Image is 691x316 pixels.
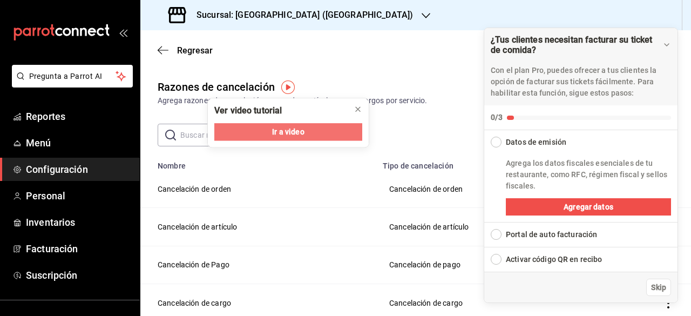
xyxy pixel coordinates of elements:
p: Agrega los datos fiscales esenciales de tu restaurante, como RFC, régimen fiscal y sellos fiscales. [506,158,671,192]
td: Cancelación de pago [376,246,603,284]
div: Drag to move checklist [484,28,678,105]
button: open_drawer_menu [119,28,127,37]
input: Buscar razón [180,124,250,146]
span: Facturación [26,241,131,256]
div: Razones de cancelación [158,79,275,95]
th: Nombre [140,155,376,170]
button: Pregunta a Parrot AI [12,65,133,88]
button: Regresar [158,45,213,56]
button: Collapse Checklist [484,28,678,130]
button: Agregar datos [506,198,671,216]
td: Cancelación de artículo [140,208,376,246]
button: Collapse Checklist [484,130,678,148]
span: Reportes [26,109,131,124]
div: Portal de auto facturación [506,229,597,240]
img: Tooltip marker [281,80,295,94]
div: Agrega razones de cancelación para orden, artículo, pago y cargos por servicio. [158,95,674,106]
span: Regresar [177,45,213,56]
div: Activar código QR en recibo [506,254,602,265]
span: Ir a video [272,126,304,138]
span: Pregunta a Parrot AI [29,71,116,82]
th: Tipo de cancelación [376,155,603,170]
h3: Sucursal: [GEOGRAPHIC_DATA] ([GEOGRAPHIC_DATA]) [188,9,413,22]
button: Expand Checklist [484,223,678,247]
div: ¿Tus clientes necesitan facturar su ticket de comida? [484,28,678,303]
button: actions [663,298,674,308]
button: Ir a video [214,123,362,140]
td: Cancelación de orden [140,170,376,208]
span: Agregar datos [564,201,613,213]
div: Datos de emisión [506,137,566,148]
span: Personal [26,189,131,203]
div: 0/3 [491,112,503,123]
a: Pregunta a Parrot AI [8,78,133,90]
td: Cancelación de artículo [376,208,603,246]
td: Cancelación de Pago [140,246,376,284]
span: Suscripción [26,268,131,283]
button: Skip [646,279,671,296]
button: Expand Checklist [484,247,678,272]
p: Con el plan Pro, puedes ofrecer a tus clientes la opción de facturar sus tickets fácilmente. Para... [491,65,671,99]
td: Cancelación de orden [376,170,603,208]
span: Menú [26,136,131,150]
span: Configuración [26,162,131,177]
div: ¿Tus clientes necesitan facturar su ticket de comida? [491,35,662,55]
span: Inventarios [26,215,131,230]
span: Skip [651,282,666,293]
button: close [349,100,367,118]
div: Ver video tutorial [214,105,282,117]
